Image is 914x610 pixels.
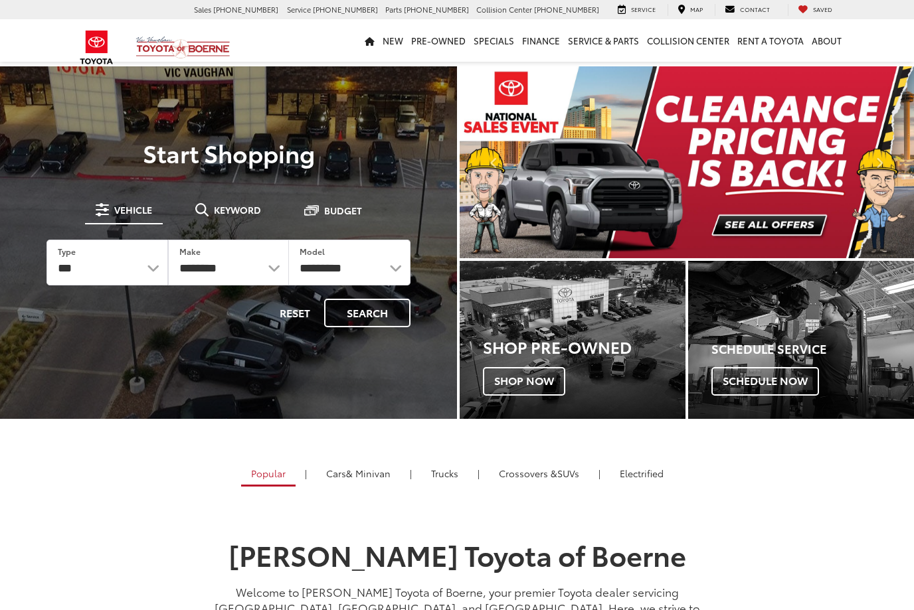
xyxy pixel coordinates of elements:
span: [PHONE_NUMBER] [313,4,378,15]
a: My Saved Vehicles [788,4,842,16]
span: Vehicle [114,205,152,214]
h1: [PERSON_NAME] Toyota of Boerne [208,539,706,570]
a: Schedule Service Schedule Now [688,261,914,419]
a: Cars [316,462,401,485]
a: Shop Pre-Owned Shop Now [460,261,685,419]
a: Electrified [610,462,674,485]
a: Finance [518,19,564,62]
span: Shop Now [483,367,565,395]
img: Vic Vaughan Toyota of Boerne [136,36,230,59]
a: Service [608,4,666,16]
span: & Minivan [346,467,391,480]
a: Popular [241,462,296,487]
li: | [474,467,483,480]
li: | [302,467,310,480]
span: Parts [385,4,402,15]
a: SUVs [489,462,589,485]
li: | [595,467,604,480]
a: Map [668,4,713,16]
span: Crossovers & [499,467,557,480]
span: Keyword [214,205,261,214]
li: | [407,467,415,480]
button: Click to view next picture. [846,93,914,232]
label: Type [58,246,76,257]
a: Pre-Owned [407,19,470,62]
section: Carousel section with vehicle pictures - may contain disclaimers. [460,66,914,258]
span: [PHONE_NUMBER] [404,4,469,15]
div: carousel slide number 1 of 2 [460,66,914,258]
span: [PHONE_NUMBER] [213,4,278,15]
button: Search [324,299,411,327]
a: Contact [715,4,780,16]
span: Schedule Now [711,367,819,395]
a: Home [361,19,379,62]
img: Clearance Pricing Is Back [460,66,914,258]
a: Service & Parts: Opens in a new tab [564,19,643,62]
div: Toyota [460,261,685,419]
div: Toyota [688,261,914,419]
span: Map [690,5,703,13]
h4: Schedule Service [711,343,914,356]
span: [PHONE_NUMBER] [534,4,599,15]
h3: Shop Pre-Owned [483,338,685,355]
a: New [379,19,407,62]
span: Service [287,4,311,15]
span: Service [631,5,656,13]
a: About [808,19,846,62]
label: Model [300,246,325,257]
span: Sales [194,4,211,15]
img: Toyota [72,26,122,69]
span: Saved [813,5,832,13]
span: Collision Center [476,4,532,15]
span: Budget [324,206,362,215]
a: Collision Center [643,19,733,62]
button: Reset [268,299,321,327]
a: Trucks [421,462,468,485]
label: Make [179,246,201,257]
p: Start Shopping [28,139,429,166]
span: Contact [740,5,770,13]
a: Specials [470,19,518,62]
button: Click to view previous picture. [460,93,528,232]
a: Rent a Toyota [733,19,808,62]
